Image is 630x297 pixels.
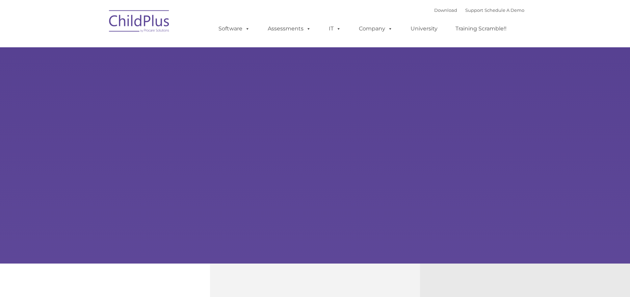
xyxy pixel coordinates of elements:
a: Schedule A Demo [484,7,524,13]
a: University [404,22,444,35]
img: ChildPlus by Procare Solutions [106,5,173,39]
font: | [434,7,524,13]
a: Company [352,22,399,35]
a: Support [465,7,483,13]
a: IT [322,22,348,35]
a: Software [212,22,257,35]
a: Training Scramble!! [449,22,513,35]
a: Assessments [261,22,318,35]
a: Download [434,7,457,13]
